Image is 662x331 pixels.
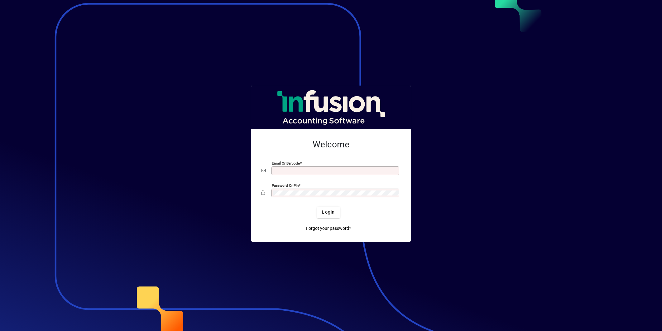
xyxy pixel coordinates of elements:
a: Forgot your password? [304,223,354,234]
h2: Welcome [261,139,401,150]
button: Login [317,207,340,218]
mat-label: Password or Pin [272,183,299,187]
span: Forgot your password? [306,225,351,232]
mat-label: Email or Barcode [272,161,300,165]
span: Login [322,209,335,215]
